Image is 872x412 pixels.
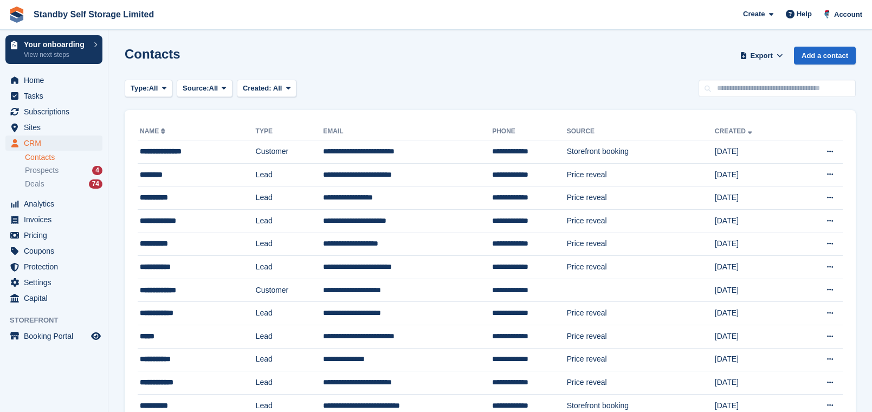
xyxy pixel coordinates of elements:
td: Customer [256,279,324,302]
td: Lead [256,371,324,395]
span: Prospects [25,165,59,176]
td: Storefront booking [567,140,715,164]
h1: Contacts [125,47,180,61]
a: Standby Self Storage Limited [29,5,158,23]
button: Export [738,47,785,65]
span: All [273,84,282,92]
th: Type [256,123,324,140]
a: menu [5,329,102,344]
span: Sites [24,120,89,135]
td: [DATE] [715,140,796,164]
span: Capital [24,291,89,306]
td: Price reveal [567,256,715,279]
a: Prospects 4 [25,165,102,176]
td: Lead [256,325,324,348]
a: menu [5,243,102,259]
a: Your onboarding View next steps [5,35,102,64]
a: menu [5,136,102,151]
a: menu [5,291,102,306]
span: Invoices [24,212,89,227]
span: Create [743,9,765,20]
td: Price reveal [567,186,715,210]
td: [DATE] [715,256,796,279]
td: [DATE] [715,163,796,186]
a: menu [5,196,102,211]
span: Settings [24,275,89,290]
td: [DATE] [715,233,796,256]
a: menu [5,104,102,119]
a: Created [715,127,754,135]
a: menu [5,228,102,243]
button: Source: All [177,80,232,98]
a: Preview store [89,330,102,343]
span: Tasks [24,88,89,104]
span: Home [24,73,89,88]
span: CRM [24,136,89,151]
td: Lead [256,209,324,233]
td: [DATE] [715,186,796,210]
p: Your onboarding [24,41,88,48]
td: Lead [256,256,324,279]
a: menu [5,275,102,290]
th: Email [323,123,492,140]
a: menu [5,259,102,274]
span: Analytics [24,196,89,211]
td: Customer [256,140,324,164]
td: [DATE] [715,302,796,325]
th: Phone [492,123,567,140]
span: Help [797,9,812,20]
td: Lead [256,348,324,371]
td: [DATE] [715,348,796,371]
td: Lead [256,233,324,256]
a: Name [140,127,167,135]
td: Price reveal [567,371,715,395]
span: Coupons [24,243,89,259]
a: Contacts [25,152,102,163]
span: Storefront [10,315,108,326]
a: Add a contact [794,47,856,65]
span: Type: [131,83,149,94]
span: Pricing [24,228,89,243]
span: Deals [25,179,44,189]
span: Source: [183,83,209,94]
td: Price reveal [567,302,715,325]
span: Created: [243,84,272,92]
td: [DATE] [715,209,796,233]
span: Export [751,50,773,61]
div: 74 [89,179,102,189]
td: Price reveal [567,209,715,233]
td: Price reveal [567,348,715,371]
a: menu [5,120,102,135]
a: Deals 74 [25,178,102,190]
span: All [209,83,218,94]
p: View next steps [24,50,88,60]
span: Protection [24,259,89,274]
a: menu [5,88,102,104]
div: 4 [92,166,102,175]
td: Lead [256,186,324,210]
button: Created: All [237,80,296,98]
td: [DATE] [715,371,796,395]
span: All [149,83,158,94]
td: Price reveal [567,163,715,186]
td: Lead [256,302,324,325]
td: [DATE] [715,325,796,348]
td: Price reveal [567,325,715,348]
span: Subscriptions [24,104,89,119]
a: menu [5,73,102,88]
td: Lead [256,163,324,186]
td: [DATE] [715,279,796,302]
span: Account [834,9,862,20]
span: Booking Portal [24,329,89,344]
button: Type: All [125,80,172,98]
img: stora-icon-8386f47178a22dfd0bd8f6a31ec36ba5ce8667c1dd55bd0f319d3a0aa187defe.svg [9,7,25,23]
td: Price reveal [567,233,715,256]
img: Glenn Fisher [822,9,832,20]
th: Source [567,123,715,140]
a: menu [5,212,102,227]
